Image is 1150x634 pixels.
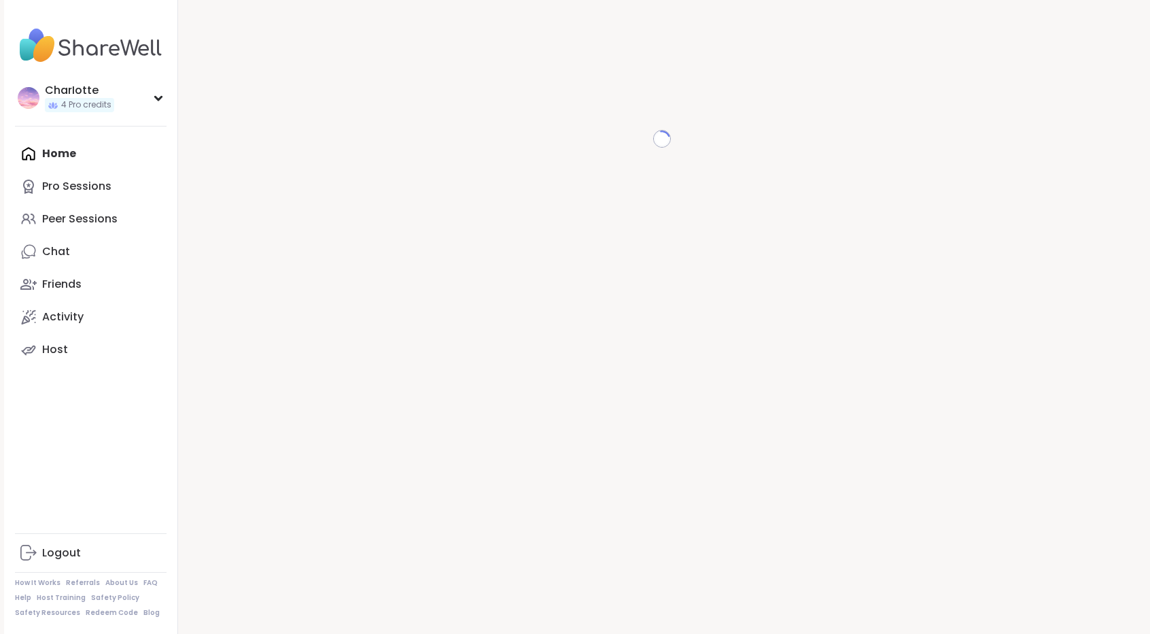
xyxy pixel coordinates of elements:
a: Referrals [66,578,100,588]
div: Logout [42,546,81,561]
div: Pro Sessions [42,179,111,194]
div: Peer Sessions [42,212,118,227]
a: Host Training [37,593,86,603]
a: Safety Resources [15,608,80,618]
img: ShareWell Nav Logo [15,22,167,69]
a: Logout [15,537,167,569]
a: How It Works [15,578,60,588]
a: Chat [15,235,167,268]
a: Safety Policy [91,593,139,603]
div: Activity [42,310,84,324]
a: About Us [105,578,138,588]
a: Friends [15,268,167,301]
a: Host [15,333,167,366]
a: Activity [15,301,167,333]
a: FAQ [143,578,158,588]
a: Peer Sessions [15,203,167,235]
span: 4 Pro credits [61,99,111,111]
div: Friends [42,277,82,292]
div: Host [42,342,68,357]
a: Help [15,593,31,603]
img: CharIotte [18,87,39,109]
div: Chat [42,244,70,259]
a: Pro Sessions [15,170,167,203]
a: Blog [143,608,160,618]
div: CharIotte [45,83,114,98]
a: Redeem Code [86,608,138,618]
